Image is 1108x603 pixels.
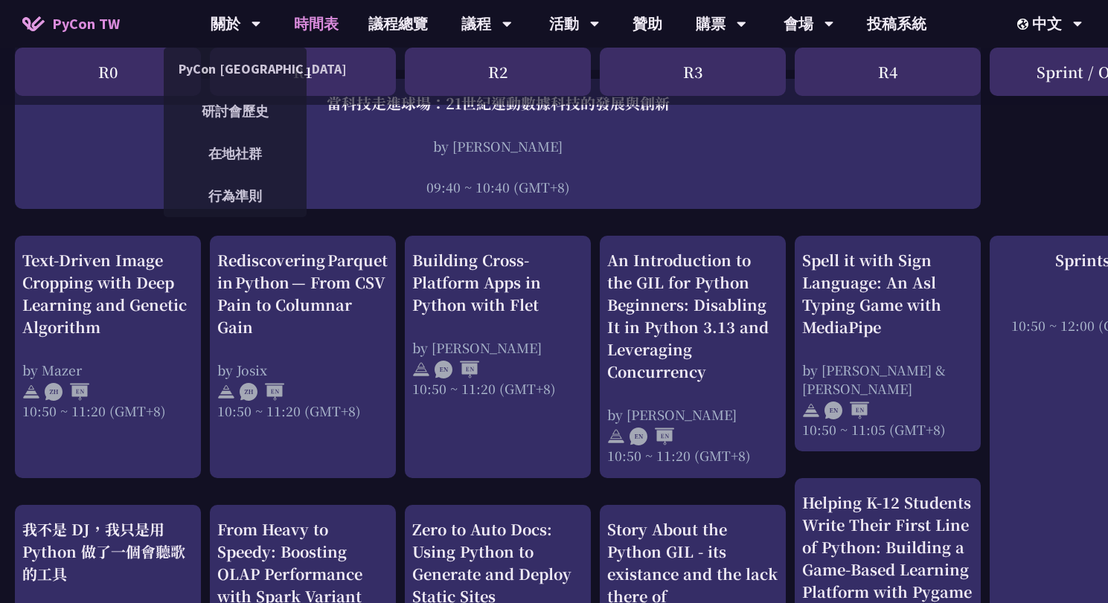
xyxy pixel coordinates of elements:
[22,402,193,420] div: 10:50 ~ 11:20 (GMT+8)
[802,249,973,439] a: Spell it with Sign Language: An Asl Typing Game with MediaPipe by [PERSON_NAME] & [PERSON_NAME] 1...
[164,51,307,86] a: PyCon [GEOGRAPHIC_DATA]
[412,249,583,316] div: Building Cross-Platform Apps in Python with Flet
[630,428,674,445] img: ENEN.5a408d1.svg
[607,428,625,445] img: svg+xml;base64,PHN2ZyB4bWxucz0iaHR0cDovL3d3dy53My5vcmcvMjAwMC9zdmciIHdpZHRoPSIyNCIgaGVpZ2h0PSIyNC...
[795,48,981,96] div: R4
[217,249,388,338] div: Rediscovering Parquet in Python — From CSV Pain to Columnar Gain
[217,383,235,401] img: svg+xml;base64,PHN2ZyB4bWxucz0iaHR0cDovL3d3dy53My5vcmcvMjAwMC9zdmciIHdpZHRoPSIyNCIgaGVpZ2h0PSIyNC...
[217,402,388,420] div: 10:50 ~ 11:20 (GMT+8)
[607,249,778,465] a: An Introduction to the GIL for Python Beginners: Disabling It in Python 3.13 and Leveraging Concu...
[607,249,778,383] div: An Introduction to the GIL for Python Beginners: Disabling It in Python 3.13 and Leveraging Concu...
[607,405,778,424] div: by [PERSON_NAME]
[240,383,284,401] img: ZHEN.371966e.svg
[22,383,40,401] img: svg+xml;base64,PHN2ZyB4bWxucz0iaHR0cDovL3d3dy53My5vcmcvMjAwMC9zdmciIHdpZHRoPSIyNCIgaGVpZ2h0PSIyNC...
[412,361,430,378] img: svg+xml;base64,PHN2ZyB4bWxucz0iaHR0cDovL3d3dy53My5vcmcvMjAwMC9zdmciIHdpZHRoPSIyNCIgaGVpZ2h0PSIyNC...
[824,402,869,419] img: ENEN.5a408d1.svg
[164,178,307,213] a: 行為準則
[45,383,89,401] img: ZHEN.371966e.svg
[435,361,479,378] img: ENEN.5a408d1.svg
[164,136,307,171] a: 在地社群
[22,178,973,196] div: 09:40 ~ 10:40 (GMT+8)
[22,361,193,379] div: by Mazer
[1017,19,1032,30] img: Locale Icon
[22,518,193,585] div: 我不是 DJ，我只是用 Python 做了一個會聽歌的工具
[217,361,388,379] div: by Josix
[22,92,973,196] a: 當科技走進球場：21世紀運動數據科技的發展與創新 by [PERSON_NAME] 09:40 ~ 10:40 (GMT+8)
[22,249,193,338] div: Text-Driven Image Cropping with Deep Learning and Genetic Algorithm
[802,249,973,338] div: Spell it with Sign Language: An Asl Typing Game with MediaPipe
[412,338,583,357] div: by [PERSON_NAME]
[600,48,786,96] div: R3
[412,249,583,398] a: Building Cross-Platform Apps in Python with Flet by [PERSON_NAME] 10:50 ~ 11:20 (GMT+8)
[22,137,973,155] div: by [PERSON_NAME]
[52,13,120,35] span: PyCon TW
[15,48,201,96] div: R0
[164,94,307,129] a: 研討會歷史
[802,361,973,398] div: by [PERSON_NAME] & [PERSON_NAME]
[217,249,388,420] a: Rediscovering Parquet in Python — From CSV Pain to Columnar Gain by Josix 10:50 ~ 11:20 (GMT+8)
[405,48,591,96] div: R2
[412,379,583,398] div: 10:50 ~ 11:20 (GMT+8)
[802,420,973,439] div: 10:50 ~ 11:05 (GMT+8)
[802,402,820,419] img: svg+xml;base64,PHN2ZyB4bWxucz0iaHR0cDovL3d3dy53My5vcmcvMjAwMC9zdmciIHdpZHRoPSIyNCIgaGVpZ2h0PSIyNC...
[7,5,135,42] a: PyCon TW
[22,16,45,31] img: Home icon of PyCon TW 2025
[22,249,193,420] a: Text-Driven Image Cropping with Deep Learning and Genetic Algorithm by Mazer 10:50 ~ 11:20 (GMT+8)
[607,446,778,465] div: 10:50 ~ 11:20 (GMT+8)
